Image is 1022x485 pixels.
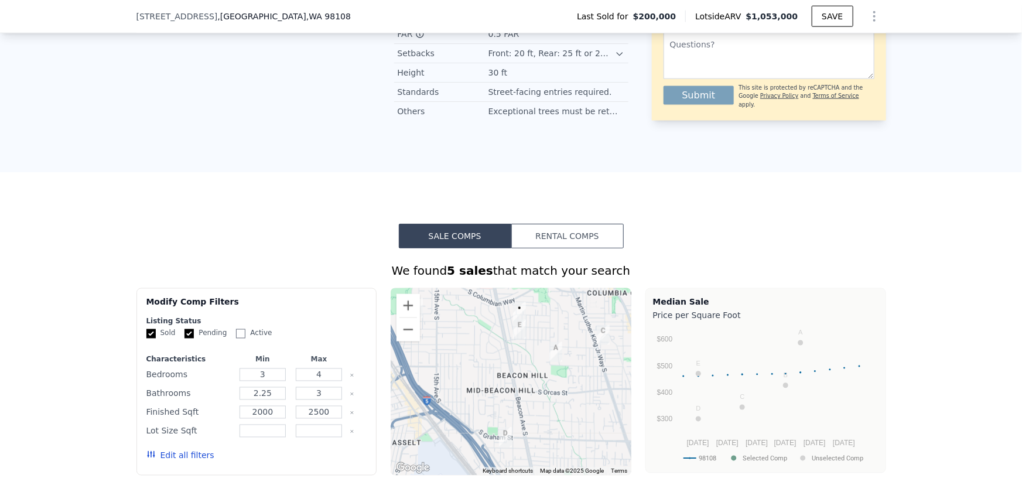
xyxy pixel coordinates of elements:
[653,308,879,324] div: Price per Square Foot
[798,329,803,336] text: A
[739,84,874,109] div: This site is protected by reCAPTCHA and the Google and apply.
[696,360,700,367] text: E
[664,86,734,105] button: Submit
[488,67,510,78] div: 30 ft
[577,11,633,22] span: Last Sold for
[350,392,354,397] button: Clear
[236,329,245,339] input: Active
[398,105,488,117] div: Others
[833,439,855,447] text: [DATE]
[293,355,345,364] div: Max
[146,296,367,317] div: Modify Comp Filters
[136,262,886,279] div: We found that match your search
[657,362,672,370] text: $500
[236,329,272,339] label: Active
[488,86,614,98] div: Street-facing entries required.
[146,317,367,326] div: Listing Status
[184,329,227,339] label: Pending
[592,320,614,350] div: 5050 35th Ave S
[398,67,488,78] div: Height
[760,93,798,99] a: Privacy Policy
[146,423,233,439] div: Lot Size Sqft
[633,11,676,22] span: $200,000
[398,28,488,40] div: FAR
[184,329,194,339] input: Pending
[217,11,351,22] span: , [GEOGRAPHIC_DATA]
[394,460,432,476] a: Open this area in Google Maps (opens a new window)
[545,337,567,367] div: 5319 29th Ave S
[397,294,420,317] button: Zoom in
[237,355,288,364] div: Min
[541,468,604,474] span: Map data ©2025 Google
[774,439,796,447] text: [DATE]
[146,367,233,383] div: Bedrooms
[146,355,233,364] div: Characteristics
[405,293,428,323] div: 4907 13th Ave S
[812,455,863,462] text: Unselected Comp
[653,324,879,470] svg: A chart.
[146,329,176,339] label: Sold
[488,47,616,59] div: Front: 20 ft, Rear: 25 ft or 20% of lot depth (min. 10 ft), Side: 5 ft
[447,264,493,278] strong: 5 sales
[657,388,672,397] text: $400
[306,12,351,21] span: , WA 98108
[394,460,432,476] img: Google
[699,455,716,462] text: 98108
[508,315,531,344] div: 2414 S Dawson St
[746,12,798,21] span: $1,053,000
[350,429,354,434] button: Clear
[146,385,233,402] div: Bathrooms
[488,105,625,117] div: Exceptional trees must be retained.
[611,468,628,474] a: Terms
[716,439,739,447] text: [DATE]
[399,224,511,248] button: Sale Comps
[746,439,768,447] text: [DATE]
[696,405,700,412] text: D
[350,411,354,415] button: Clear
[146,450,214,462] button: Edit all filters
[813,93,859,99] a: Terms of Service
[695,11,746,22] span: Lotside ARV
[508,298,531,327] div: 4916 24th Pl S
[398,86,488,98] div: Standards
[812,6,853,27] button: SAVE
[398,47,488,59] div: Setbacks
[146,329,156,339] input: Sold
[136,11,218,22] span: [STREET_ADDRESS]
[350,373,354,378] button: Clear
[494,423,517,452] div: 2320 S Eddy St
[488,28,522,40] div: 0.5 FAR
[657,415,672,423] text: $300
[740,394,744,401] text: C
[511,224,624,248] button: Rental Comps
[397,318,420,341] button: Zoom out
[743,455,787,462] text: Selected Comp
[483,467,534,476] button: Keyboard shortcuts
[657,336,672,344] text: $600
[783,372,787,379] text: B
[804,439,826,447] text: [DATE]
[686,439,709,447] text: [DATE]
[863,5,886,28] button: Show Options
[653,296,879,308] div: Median Sale
[146,404,233,421] div: Finished Sqft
